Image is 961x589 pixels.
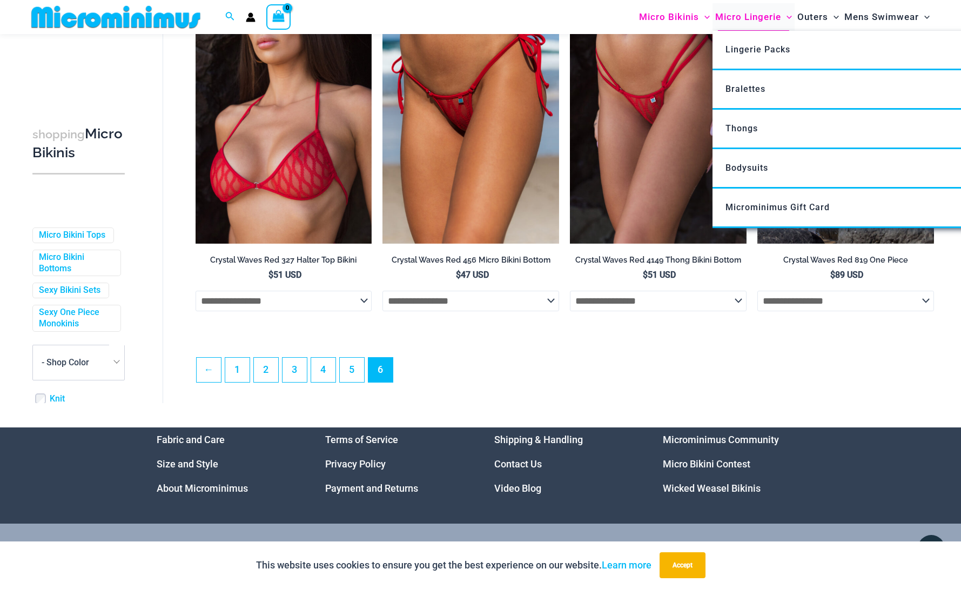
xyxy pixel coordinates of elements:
[663,458,750,470] a: Micro Bikini Contest
[663,434,779,445] a: Microminimus Community
[797,3,828,31] span: Outers
[39,285,100,296] a: Sexy Bikini Sets
[757,255,934,265] h2: Crystal Waves Red 819 One Piece
[842,3,932,31] a: Mens SwimwearMenu ToggleMenu Toggle
[725,163,768,173] span: Bodysuits
[830,270,835,280] span: $
[225,358,250,382] a: Page 1
[39,230,105,241] a: Micro Bikini Tops
[663,427,805,500] aside: Footer Widget 4
[570,255,747,269] a: Crystal Waves Red 4149 Thong Bikini Bottom
[268,270,273,280] span: $
[795,3,842,31] a: OutersMenu ToggleMenu Toggle
[32,125,125,162] h3: Micro Bikinis
[157,483,248,494] a: About Microminimus
[456,270,461,280] span: $
[725,44,790,55] span: Lingerie Packs
[340,358,364,382] a: Page 5
[325,427,467,500] aside: Footer Widget 2
[325,427,467,500] nav: Menu
[715,3,781,31] span: Micro Lingerie
[663,483,761,494] a: Wicked Weasel Bikinis
[494,427,636,500] nav: Menu
[196,255,372,265] h2: Crystal Waves Red 327 Halter Top Bikini
[757,255,934,269] a: Crystal Waves Red 819 One Piece
[725,84,765,94] span: Bralettes
[196,357,934,389] nav: Product Pagination
[197,358,221,382] a: ←
[325,458,386,470] a: Privacy Policy
[456,270,489,280] bdi: 47 USD
[635,2,935,32] nav: Site Navigation
[225,10,235,24] a: Search icon link
[494,458,542,470] a: Contact Us
[643,270,648,280] span: $
[494,427,636,500] aside: Footer Widget 3
[39,307,112,330] a: Sexy One Piece Monokinis
[494,434,583,445] a: Shipping & Handling
[919,3,930,31] span: Menu Toggle
[325,483,418,494] a: Payment and Returns
[42,357,89,367] span: - Shop Color
[157,434,225,445] a: Fabric and Care
[636,3,713,31] a: Micro BikinisMenu ToggleMenu Toggle
[725,123,758,133] span: Thongs
[663,427,805,500] nav: Menu
[382,255,559,269] a: Crystal Waves Red 456 Micro Bikini Bottom
[311,358,335,382] a: Page 4
[725,202,830,212] span: Microminimus Gift Card
[39,252,112,275] a: Micro Bikini Bottoms
[246,12,256,22] a: Account icon link
[830,270,863,280] bdi: 89 USD
[27,5,205,29] img: MM SHOP LOGO FLAT
[50,393,65,405] a: Knit
[699,3,710,31] span: Menu Toggle
[781,3,792,31] span: Menu Toggle
[254,358,278,382] a: Page 2
[828,3,839,31] span: Menu Toggle
[32,345,125,380] span: - Shop Color
[325,434,398,445] a: Terms of Service
[639,3,699,31] span: Micro Bikinis
[266,4,291,29] a: View Shopping Cart, empty
[268,270,301,280] bdi: 51 USD
[844,3,919,31] span: Mens Swimwear
[157,427,299,500] nav: Menu
[33,345,124,380] span: - Shop Color
[368,358,393,382] span: Page 6
[602,559,651,571] a: Learn more
[283,358,307,382] a: Page 3
[382,255,559,265] h2: Crystal Waves Red 456 Micro Bikini Bottom
[256,557,651,573] p: This website uses cookies to ensure you get the best experience on our website.
[713,3,795,31] a: Micro LingerieMenu ToggleMenu Toggle
[32,128,85,141] span: shopping
[196,255,372,269] a: Crystal Waves Red 327 Halter Top Bikini
[660,552,705,578] button: Accept
[157,427,299,500] aside: Footer Widget 1
[643,270,676,280] bdi: 51 USD
[570,255,747,265] h2: Crystal Waves Red 4149 Thong Bikini Bottom
[494,483,541,494] a: Video Blog
[157,458,218,470] a: Size and Style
